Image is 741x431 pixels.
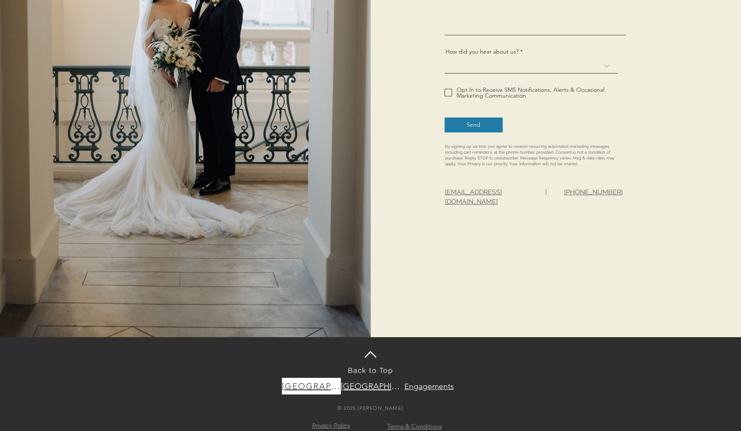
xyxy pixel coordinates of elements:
[282,381,341,391] span: [GEOGRAPHIC_DATA]
[564,188,623,196] a: [PHONE_NUMBER]
[348,366,393,375] a: Back to Top
[341,381,400,391] span: [GEOGRAPHIC_DATA]
[467,121,480,129] span: Send
[445,49,618,54] label: How did you hear about us?
[445,188,502,205] a: [EMAIL_ADDRESS][DOMAIN_NAME]
[445,118,503,132] button: Send
[400,378,459,394] a: Engagements
[341,378,400,394] a: Seattle
[404,382,454,391] span: Engagements
[312,422,350,429] a: Privacy Policy
[445,144,614,166] span: By signing up via text, you agree to receive recurring automated marketing messages, including ca...
[387,423,442,430] a: Terms & Conditions
[337,405,403,411] span: © 2025 [PERSON_NAME]
[282,378,341,394] a: Los Angeles
[457,86,604,99] span: Opt In to Receive SMS Notifications, Alerts & Occasional Marketing Communication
